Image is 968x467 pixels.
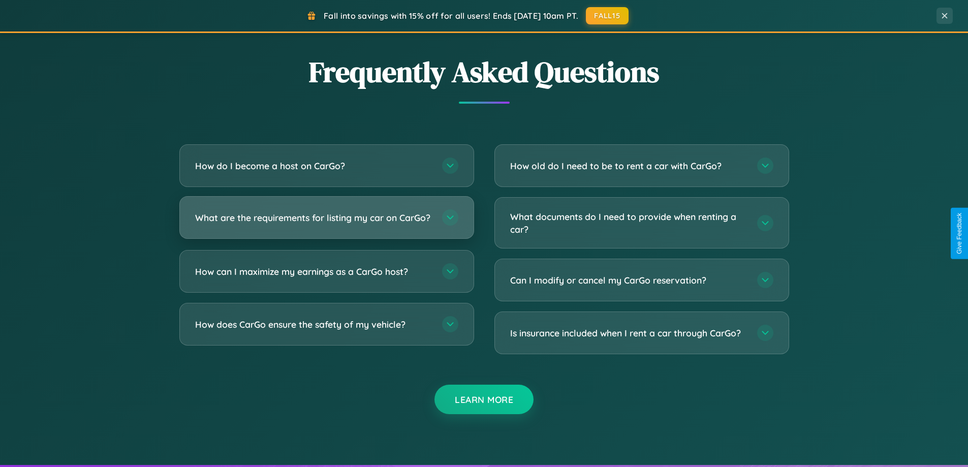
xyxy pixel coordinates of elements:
[195,211,432,224] h3: What are the requirements for listing my car on CarGo?
[195,318,432,331] h3: How does CarGo ensure the safety of my vehicle?
[324,11,578,21] span: Fall into savings with 15% off for all users! Ends [DATE] 10am PT.
[586,7,629,24] button: FALL15
[179,52,789,91] h2: Frequently Asked Questions
[510,160,747,172] h3: How old do I need to be to rent a car with CarGo?
[434,385,534,414] button: Learn More
[510,210,747,235] h3: What documents do I need to provide when renting a car?
[195,160,432,172] h3: How do I become a host on CarGo?
[956,213,963,254] div: Give Feedback
[510,327,747,339] h3: Is insurance included when I rent a car through CarGo?
[510,274,747,287] h3: Can I modify or cancel my CarGo reservation?
[195,265,432,278] h3: How can I maximize my earnings as a CarGo host?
